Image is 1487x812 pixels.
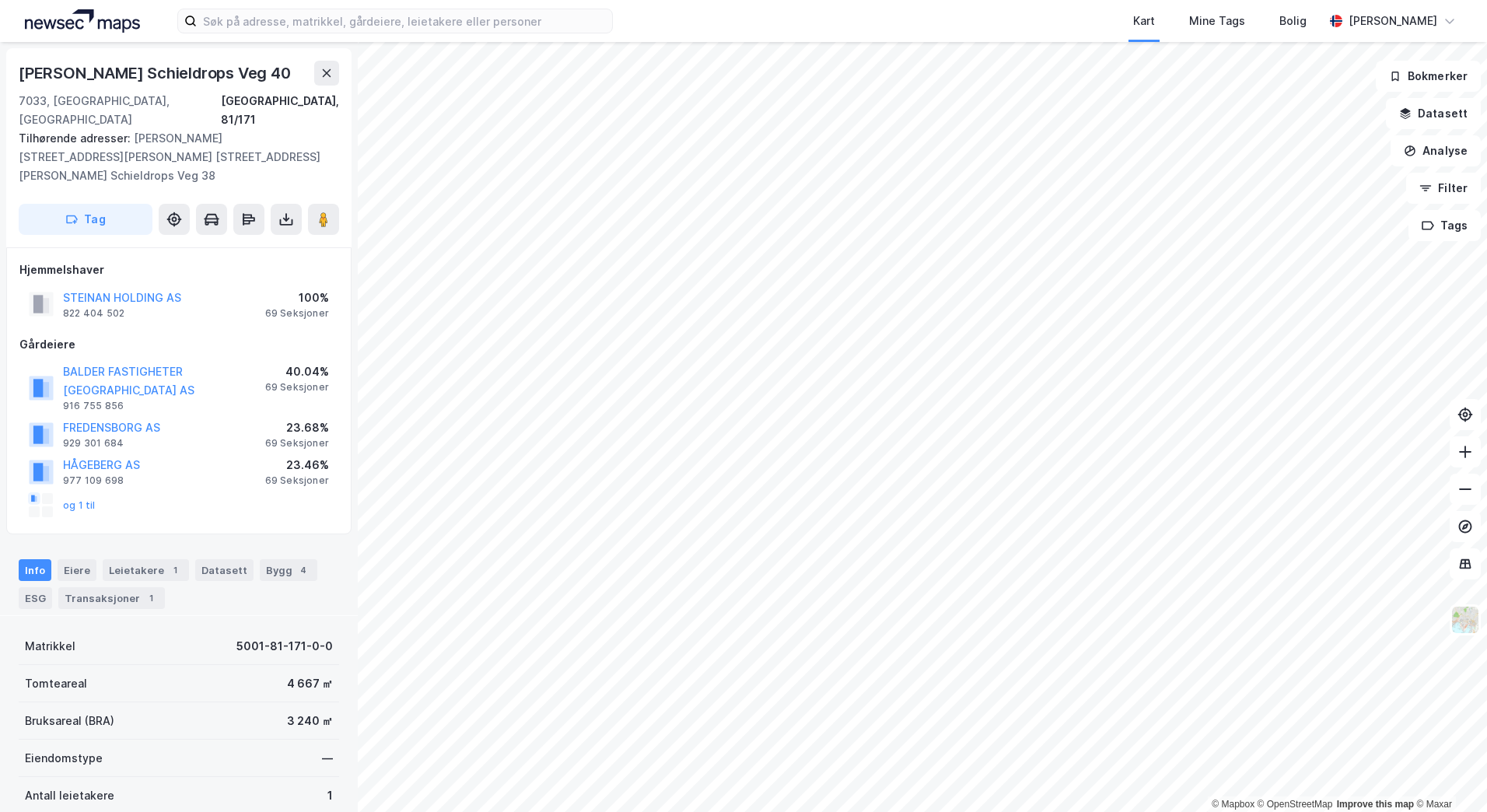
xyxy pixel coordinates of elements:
a: Improve this map [1337,799,1414,810]
div: Bygg [260,559,317,581]
div: — [322,749,333,768]
div: 929 301 684 [63,437,124,450]
div: Gårdeiere [19,335,338,354]
div: 3 240 ㎡ [287,712,333,730]
div: Tomteareal [25,674,87,693]
div: Antall leietakere [25,786,114,805]
button: Analyse [1391,135,1481,166]
div: 23.68% [265,418,329,437]
div: 1 [167,562,183,578]
div: Transaksjoner [58,587,165,609]
div: 100% [265,289,329,307]
iframe: Chat Widget [1409,737,1487,812]
button: Filter [1406,173,1481,204]
div: 4 [296,562,311,578]
div: Eiendomstype [25,749,103,768]
div: ESG [19,587,52,609]
div: 23.46% [265,456,329,474]
div: [PERSON_NAME] [STREET_ADDRESS][PERSON_NAME] [STREET_ADDRESS][PERSON_NAME] Schieldrops Veg 38 [19,129,327,185]
img: logo.a4113a55bc3d86da70a041830d287a7e.svg [25,9,140,33]
div: Eiere [58,559,96,581]
span: Tilhørende adresser: [19,131,134,145]
div: [PERSON_NAME] Schieldrops Veg 40 [19,61,294,86]
div: 5001-81-171-0-0 [236,637,333,656]
div: Leietakere [103,559,189,581]
div: Matrikkel [25,637,75,656]
div: 69 Seksjoner [265,474,329,487]
div: 916 755 856 [63,400,124,412]
button: Tags [1408,210,1481,241]
div: Bruksareal (BRA) [25,712,114,730]
div: 69 Seksjoner [265,381,329,394]
div: [PERSON_NAME] [1349,12,1437,30]
div: 977 109 698 [63,474,124,487]
div: 7033, [GEOGRAPHIC_DATA], [GEOGRAPHIC_DATA] [19,92,221,129]
button: Datasett [1386,98,1481,129]
div: Info [19,559,51,581]
div: [GEOGRAPHIC_DATA], 81/171 [221,92,339,129]
div: 69 Seksjoner [265,437,329,450]
img: Z [1450,605,1480,635]
div: 1 [327,786,333,805]
div: Kontrollprogram for chat [1409,737,1487,812]
div: 40.04% [265,362,329,381]
div: Mine Tags [1189,12,1245,30]
div: 822 404 502 [63,307,124,320]
div: 4 667 ㎡ [287,674,333,693]
div: Datasett [195,559,254,581]
input: Søk på adresse, matrikkel, gårdeiere, leietakere eller personer [197,9,612,33]
div: 1 [143,590,159,606]
button: Tag [19,204,152,235]
a: Mapbox [1212,799,1254,810]
div: Hjemmelshaver [19,261,338,279]
div: Kart [1133,12,1155,30]
div: Bolig [1279,12,1307,30]
div: 69 Seksjoner [265,307,329,320]
a: OpenStreetMap [1258,799,1333,810]
button: Bokmerker [1376,61,1481,92]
